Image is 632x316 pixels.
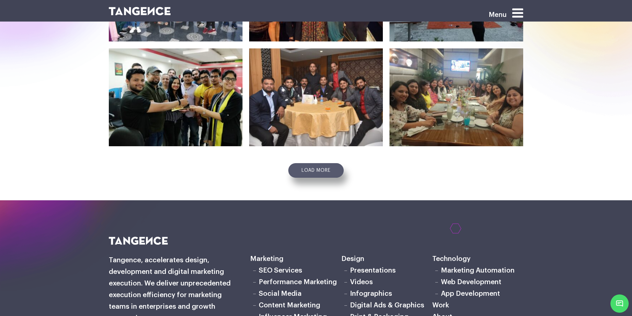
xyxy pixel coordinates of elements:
img: logo SVG [109,7,171,15]
a: Marketing Automation [441,267,515,274]
h6: Design [341,253,432,265]
h6: Marketing [250,253,341,265]
a: Digital Ads & Graphics [350,302,424,309]
span: Chat Widget [610,294,629,313]
a: Presentations [350,267,396,274]
a: Web Development [441,279,501,285]
a: SEO Services [259,267,302,274]
a: Social Media [259,290,302,297]
h6: Technology [432,253,523,265]
a: App Development [441,290,500,297]
a: Infographics [350,290,392,297]
a: Load more [288,163,344,178]
a: Videos [350,279,373,285]
a: Content Marketing [259,302,320,309]
a: Work [432,302,449,309]
a: Performance Marketing [259,279,337,285]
